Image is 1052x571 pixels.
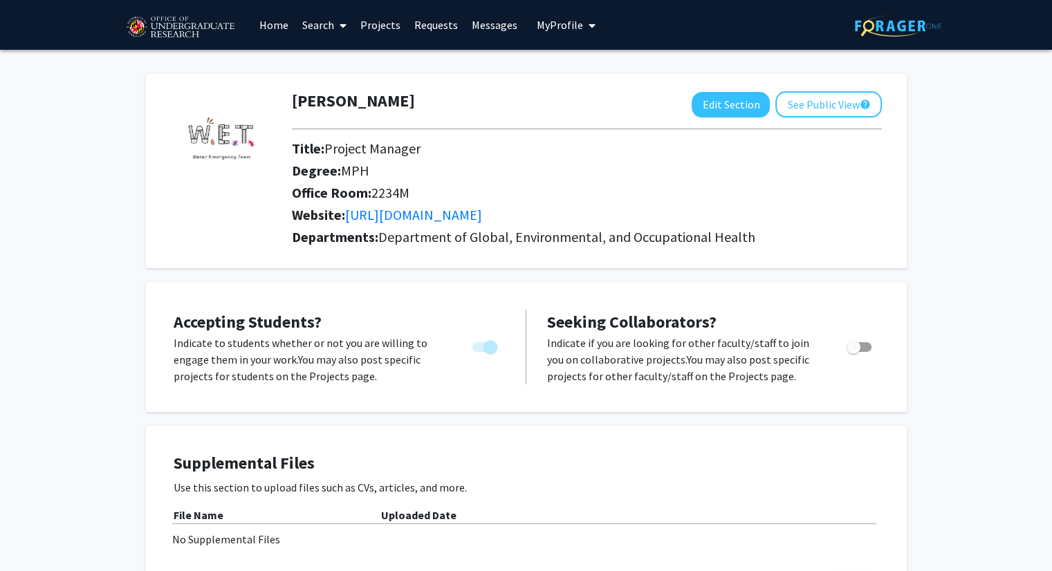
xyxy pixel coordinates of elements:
a: Home [252,1,295,49]
div: Toggle [841,335,879,355]
img: Profile Picture [170,91,274,195]
span: 2234M [371,184,409,201]
span: Seeking Collaborators? [547,311,717,333]
a: Search [295,1,353,49]
h1: [PERSON_NAME] [292,91,415,111]
p: Indicate if you are looking for other faculty/staff to join you on collaborative projects. You ma... [547,335,820,384]
p: Use this section to upload files such as CVs, articles, and more. [174,479,879,496]
img: University of Maryland Logo [122,10,239,45]
h2: Office Room: [292,185,868,201]
a: Messages [465,1,524,49]
a: Requests [407,1,465,49]
h2: Departments: [282,229,892,245]
button: See Public View [775,91,882,118]
h2: Degree: [292,162,868,179]
img: ForagerOne Logo [855,15,941,37]
mat-icon: help [859,96,870,113]
p: Indicate to students whether or not you are willing to engage them in your work. You may also pos... [174,335,446,384]
iframe: Chat [10,509,59,561]
span: Department of Global, Environmental, and Occupational Health [378,228,755,245]
button: Edit Section [692,92,770,118]
div: Toggle [467,335,505,355]
span: My Profile [537,18,583,32]
b: File Name [174,508,223,522]
span: MPH [341,162,369,179]
a: Opens in a new tab [345,206,482,223]
b: Uploaded Date [381,508,456,522]
a: Projects [353,1,407,49]
h4: Supplemental Files [174,453,879,474]
div: You cannot turn this off while you have active projects. [467,335,505,355]
h2: Title: [292,140,868,157]
h2: Website: [292,207,868,223]
span: Accepting Students? [174,311,322,333]
span: Project Manager [324,140,421,157]
div: No Supplemental Files [172,531,880,547]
